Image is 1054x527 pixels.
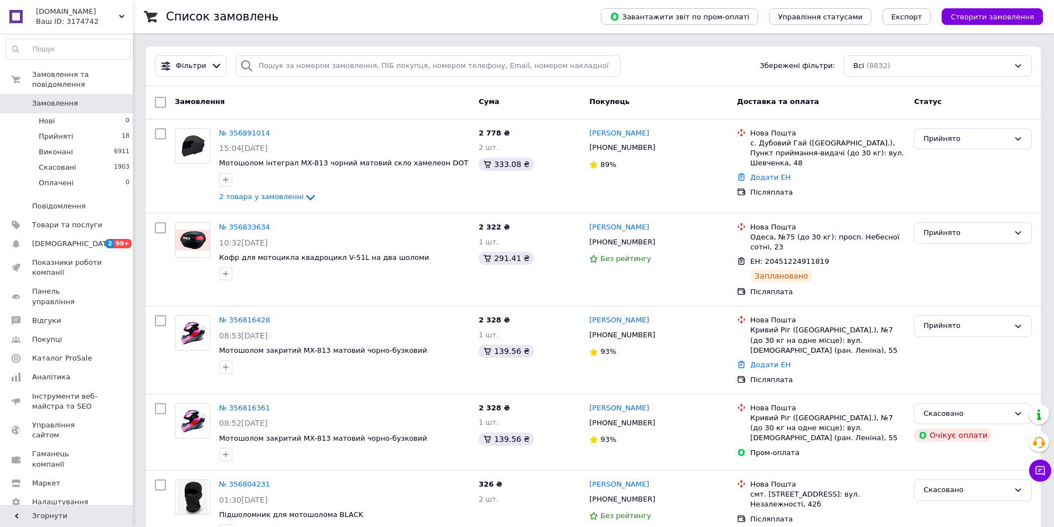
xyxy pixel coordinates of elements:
[236,55,621,77] input: Пошук за номером замовлення, ПІБ покупця, номером телефону, Email, номером накладної
[750,403,905,413] div: Нова Пошта
[479,345,534,358] div: 139.56 ₴
[778,13,863,21] span: Управління статусами
[479,316,510,324] span: 2 328 ₴
[589,222,649,233] a: [PERSON_NAME]
[479,143,499,152] span: 2 шт.
[39,147,73,157] span: Виконані
[750,479,905,489] div: Нова Пошта
[600,160,616,169] span: 89%
[931,12,1043,20] a: Створити замовлення
[219,223,270,231] a: № 356833634
[175,320,210,346] img: Фото товару
[600,435,616,443] span: 93%
[750,448,905,458] div: Пром-оплата
[587,328,657,342] div: [PHONE_NUMBER]
[914,97,942,106] span: Статус
[219,480,270,488] a: № 356804231
[1029,460,1051,482] button: Чат з покупцем
[32,420,102,440] span: Управління сайтом
[39,163,76,173] span: Скасовані
[175,97,225,106] span: Замовлення
[923,227,1009,239] div: Прийнято
[105,239,114,248] span: 2
[32,220,102,230] span: Товари та послуги
[166,10,278,23] h1: Список замовлень
[750,187,905,197] div: Післяплата
[32,478,60,488] span: Маркет
[923,320,1009,332] div: Прийнято
[479,331,499,339] span: 1 шт.
[32,98,78,108] span: Замовлення
[32,286,102,306] span: Панель управління
[114,163,129,173] span: 1903
[219,346,427,354] a: Мотошолом закритий MX-813 матовий чорно-бузковий
[610,12,749,22] span: Завантажити звіт по пром-оплаті
[760,61,835,71] span: Збережені фільтри:
[601,8,758,25] button: Завантажити звіт по пром-оплаті
[750,325,905,356] div: Кривий Ріг ([GEOGRAPHIC_DATA].), №7 (до 30 кг на одне місце): вул. [DEMOGRAPHIC_DATA] (ран. Ленін...
[32,449,102,469] span: Гаманець компанії
[219,316,270,324] a: № 356816428
[479,158,534,171] div: 333.08 ₴
[176,61,206,71] span: Фільтри
[32,316,61,326] span: Відгуки
[589,479,649,490] a: [PERSON_NAME]
[737,97,819,106] span: Доставка та оплата
[219,434,427,442] a: Мотошолом закритий MX-813 матовий чорно-бузковий
[891,13,922,21] span: Експорт
[178,480,207,514] img: Фото товару
[769,8,871,25] button: Управління статусами
[923,133,1009,145] div: Прийнято
[114,147,129,157] span: 6911
[882,8,931,25] button: Експорт
[600,512,651,520] span: Без рейтингу
[589,403,649,414] a: [PERSON_NAME]
[589,315,649,326] a: [PERSON_NAME]
[479,223,510,231] span: 2 322 ₴
[32,201,86,211] span: Повідомлення
[36,17,133,27] div: Ваш ID: 3174742
[32,239,114,249] span: [DEMOGRAPHIC_DATA]
[479,432,534,446] div: 139.56 ₴
[219,192,317,201] a: 2 товара у замовленні
[750,315,905,325] div: Нова Пошта
[750,269,813,283] div: Заплановано
[32,372,70,382] span: Аналітика
[750,222,905,232] div: Нова Пошта
[32,392,102,411] span: Інструменти веб-майстра та SEO
[750,173,791,181] a: Додати ЕН
[479,480,502,488] span: 326 ₴
[589,97,630,106] span: Покупець
[589,128,649,139] a: [PERSON_NAME]
[942,8,1043,25] button: Створити замовлення
[175,479,210,515] a: Фото товару
[39,178,74,188] span: Оплачені
[122,132,129,142] span: 18
[175,403,210,439] a: Фото товару
[219,159,468,167] a: Мотошолом інтеграл MX-813 чорний матовий скло хамелеон DOT
[587,235,657,249] div: [PHONE_NUMBER]
[587,492,657,507] div: [PHONE_NUMBER]
[923,484,1009,496] div: Скасовано
[219,253,429,262] span: Кофр для мотоцикла квадроцикл V-51L на два шоломи
[750,413,905,443] div: Кривий Ріг ([GEOGRAPHIC_DATA].), №7 (до 30 кг на одне місце): вул. [DEMOGRAPHIC_DATA] (ран. Ленін...
[114,239,132,248] span: 99+
[479,129,510,137] span: 2 778 ₴
[853,61,864,71] span: Всі
[32,70,133,90] span: Замовлення та повідомлення
[32,335,62,345] span: Покупці
[750,128,905,138] div: Нова Пошта
[219,510,364,519] a: Підшоломник для мотошолома BLACK
[951,13,1034,21] span: Створити замовлення
[126,116,129,126] span: 0
[175,128,210,164] a: Фото товару
[175,229,210,251] img: Фото товару
[219,144,268,153] span: 15:04[DATE]
[219,129,270,137] a: № 356891014
[219,331,268,340] span: 08:53[DATE]
[750,287,905,297] div: Післяплата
